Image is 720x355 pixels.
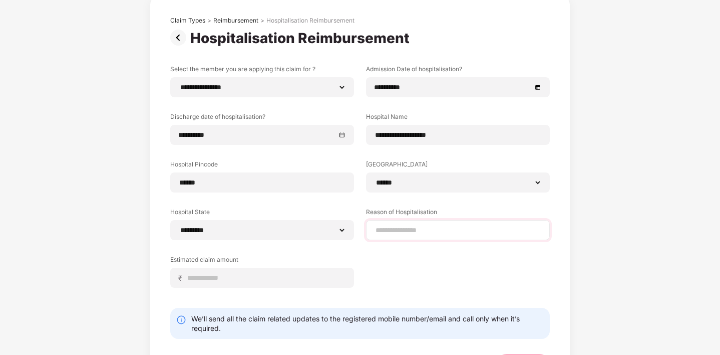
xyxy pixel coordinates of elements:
[366,112,550,125] label: Hospital Name
[213,17,258,25] div: Reimbursement
[178,273,186,283] span: ₹
[170,30,190,46] img: svg+xml;base64,PHN2ZyBpZD0iUHJldi0zMngzMiIgeG1sbnM9Imh0dHA6Ly93d3cudzMub3JnLzIwMDAvc3ZnIiB3aWR0aD...
[366,208,550,220] label: Reason of Hospitalisation
[266,17,354,25] div: Hospitalisation Reimbursement
[191,314,544,333] div: We’ll send all the claim related updates to the registered mobile number/email and call only when...
[176,315,186,325] img: svg+xml;base64,PHN2ZyBpZD0iSW5mby0yMHgyMCIgeG1sbnM9Imh0dHA6Ly93d3cudzMub3JnLzIwMDAvc3ZnIiB3aWR0aD...
[207,17,211,25] div: >
[170,160,354,172] label: Hospital Pincode
[366,65,550,77] label: Admission Date of hospitalisation?
[170,65,354,77] label: Select the member you are applying this claim for ?
[170,17,205,25] div: Claim Types
[170,112,354,125] label: Discharge date of hospitalisation?
[170,255,354,268] label: Estimated claim amount
[260,17,264,25] div: >
[190,30,414,47] div: Hospitalisation Reimbursement
[366,160,550,172] label: [GEOGRAPHIC_DATA]
[170,208,354,220] label: Hospital State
